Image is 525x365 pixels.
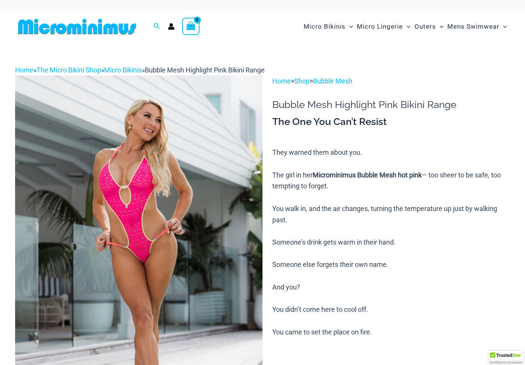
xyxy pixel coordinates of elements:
a: Micro BikinisMenu ToggleMenu Toggle [302,15,355,38]
a: Micro LingerieMenu ToggleMenu Toggle [355,15,412,38]
a: Bubble Mesh [313,77,352,85]
img: MM SHOP LOGO FLAT [15,18,139,35]
span: Micro Bikinis [304,17,345,36]
a: Mens SwimwearMenu ToggleMenu Toggle [445,15,509,38]
a: The Micro Bikini Shop [37,66,101,74]
span: Outers [414,17,436,36]
nav: Site Navigation [301,14,510,39]
b: Microminimus Bubble Mesh hot pink [313,171,422,179]
span: » » » [15,66,265,74]
p: They warned them about you. The girl in her — too sheer to be safe, too tempting to forget. You w... [272,147,510,337]
span: Micro Lingerie [357,17,403,36]
div: TrustedSite Certified [488,351,523,365]
a: Search icon link [154,22,160,31]
a: Shop [294,77,310,85]
h1: Bubble Mesh Highlight Pink Bikini Range [272,99,510,111]
a: Account icon link [168,23,175,30]
a: Home [15,66,34,74]
a: Home [272,77,291,85]
span: Menu Toggle [499,17,507,36]
span: Bubble Mesh Highlight Pink Bikini Range [145,66,265,74]
span: Menu Toggle [345,17,353,36]
a: View Shopping Cart, empty [182,18,200,35]
a: Micro Bikinis [104,66,142,74]
span: Menu Toggle [403,17,410,36]
span: Menu Toggle [436,17,444,36]
a: OutersMenu ToggleMenu Toggle [413,15,445,38]
p: > > [272,75,510,87]
span: Mens Swimwear [447,17,499,36]
h3: The One You Can’t Resist [272,116,510,128]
